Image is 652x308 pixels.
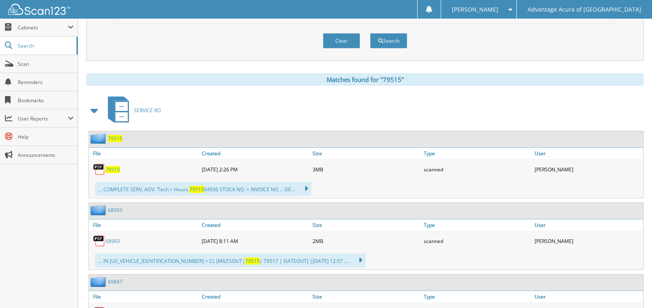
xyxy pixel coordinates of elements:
[422,219,533,231] a: Type
[422,148,533,159] a: Type
[91,205,108,215] img: folder2.png
[108,135,122,142] a: 79515
[422,233,533,249] div: scanned
[310,233,421,249] div: 2MB
[18,133,74,140] span: Help
[89,219,200,231] a: File
[8,4,70,15] img: scan123-logo-white.svg
[310,161,421,178] div: 3MB
[310,148,421,159] a: Size
[93,163,105,176] img: PDF.png
[108,278,122,285] a: 69847
[189,186,204,193] span: 79515
[18,60,74,67] span: Scan
[103,94,161,127] a: SERVICE RO
[18,24,68,31] span: Cabinets
[18,97,74,104] span: Bookmarks
[452,7,498,12] span: [PERSON_NAME]
[533,219,643,231] a: User
[105,166,120,173] a: 79515
[200,291,310,302] a: Created
[18,42,72,49] span: Search
[310,219,421,231] a: Size
[200,233,310,249] div: [DATE] 8:11 AM
[245,257,260,265] span: 79515
[370,33,407,48] button: Search
[89,291,200,302] a: File
[533,148,643,159] a: User
[323,33,360,48] button: Clear
[108,207,122,214] a: 68993
[310,291,421,302] a: Size
[95,253,365,267] div: ... IN [US_VEHICLE_IDENTIFICATION_NUMBER] = CL [MILESOUT| | 79517 | DATEOUT] |[DATE] 12:57 ....
[611,268,652,308] iframe: Chat Widget
[533,233,643,249] div: [PERSON_NAME]
[105,238,120,245] a: 68993
[95,182,311,196] div: ... COMPLETE SERV, ADV. ‘Tech = Hours. 04936 STOCK NO. = INVOICE NO ... DE...
[86,73,644,86] div: Matches found for "79515"
[91,133,108,144] img: folder2.png
[18,79,74,86] span: Reminders
[18,115,68,122] span: User Reports
[200,161,310,178] div: [DATE] 2:26 PM
[91,277,108,287] img: folder2.png
[134,107,161,114] span: SERVICE RO
[18,152,74,159] span: Announcements
[93,235,105,247] img: PDF.png
[200,148,310,159] a: Created
[200,219,310,231] a: Created
[533,161,643,178] div: [PERSON_NAME]
[528,7,641,12] span: Advantage Acura of [GEOGRAPHIC_DATA]
[89,148,200,159] a: File
[533,291,643,302] a: User
[422,291,533,302] a: Type
[422,161,533,178] div: scanned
